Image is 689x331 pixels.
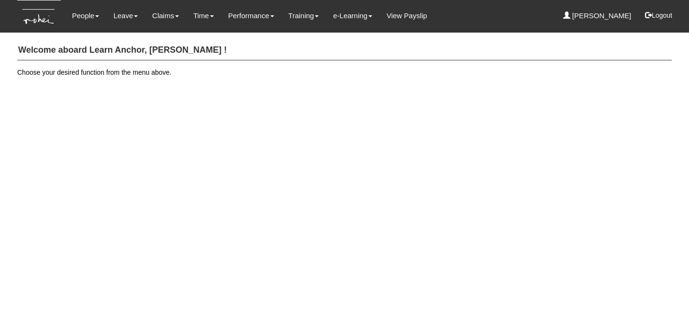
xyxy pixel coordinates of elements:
[17,68,672,77] p: Choose your desired function from the menu above.
[228,5,274,27] a: Performance
[638,4,679,27] button: Logout
[333,5,372,27] a: e-Learning
[152,5,179,27] a: Claims
[17,41,672,60] h4: Welcome aboard Learn Anchor, [PERSON_NAME] !
[563,5,632,27] a: [PERSON_NAME]
[387,5,427,27] a: View Payslip
[113,5,138,27] a: Leave
[72,5,99,27] a: People
[649,293,679,321] iframe: chat widget
[17,0,61,33] img: KTs7HI1dOZG7tu7pUkOpGGQAiEQAiEQAj0IhBB1wtXDg6BEAiBEAiBEAiB4RGIoBtemSRFIRACIRACIRACIdCLQARdL1w5OAR...
[193,5,214,27] a: Time
[289,5,319,27] a: Training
